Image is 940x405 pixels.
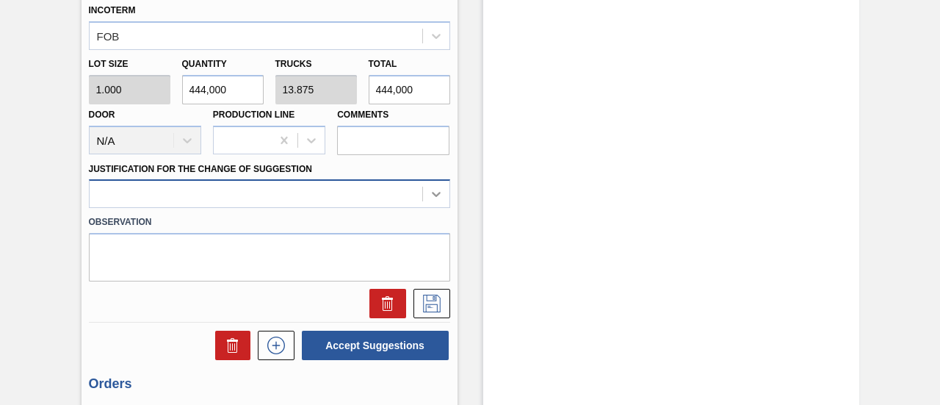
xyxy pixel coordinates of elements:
label: Comments [337,104,449,126]
div: New suggestion [250,331,294,360]
label: Quantity [182,59,227,69]
label: Door [89,110,115,120]
div: Accept Suggestions [294,329,450,362]
label: Observation [89,212,450,233]
label: Trucks [275,59,312,69]
div: Save Suggestion [406,289,450,318]
label: Incoterm [89,5,136,15]
button: Accept Suggestions [302,331,449,360]
label: Production Line [213,110,294,120]
div: FOB [97,29,120,42]
label: Lot size [89,54,170,75]
div: Delete Suggestions [208,331,250,360]
div: Delete Suggestion [362,289,406,318]
label: Justification for the Change of Suggestion [89,164,312,174]
h3: Orders [89,376,450,392]
label: Total [369,59,397,69]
